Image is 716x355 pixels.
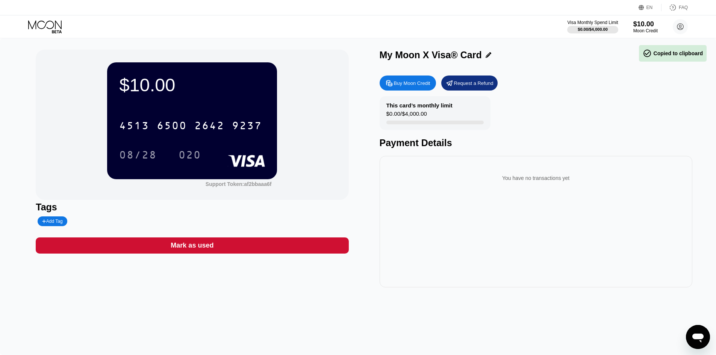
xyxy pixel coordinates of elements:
[567,20,618,25] div: Visa Monthly Spend Limit
[232,121,262,133] div: 9237
[36,202,348,213] div: Tags
[119,121,149,133] div: 4513
[119,150,157,162] div: 08/28
[646,5,653,10] div: EN
[380,76,436,91] div: Buy Moon Credit
[567,20,618,33] div: Visa Monthly Spend Limit$0.00/$4,000.00
[633,20,658,28] div: $10.00
[380,137,692,148] div: Payment Details
[441,76,498,91] div: Request a Refund
[206,181,272,187] div: Support Token:af2bbaaa6f
[454,80,493,86] div: Request a Refund
[194,121,224,133] div: 2642
[686,325,710,349] iframe: Nút để khởi chạy cửa sổ nhắn tin
[380,50,482,60] div: My Moon X Visa® Card
[114,145,162,164] div: 08/28
[173,145,207,164] div: 020
[639,4,662,11] div: EN
[386,110,427,121] div: $0.00 / $4,000.00
[42,219,62,224] div: Add Tag
[206,181,272,187] div: Support Token: af2bbaaa6f
[643,49,652,58] span: 
[394,80,430,86] div: Buy Moon Credit
[115,116,266,135] div: 4513650026429237
[662,4,688,11] div: FAQ
[386,168,686,189] div: You have no transactions yet
[679,5,688,10] div: FAQ
[171,241,213,250] div: Mark as used
[643,49,703,58] div: Copied to clipboard
[36,237,348,254] div: Mark as used
[179,150,201,162] div: 020
[633,28,658,33] div: Moon Credit
[633,20,658,33] div: $10.00Moon Credit
[578,27,608,32] div: $0.00 / $4,000.00
[38,216,67,226] div: Add Tag
[386,102,453,109] div: This card’s monthly limit
[157,121,187,133] div: 6500
[119,74,265,95] div: $10.00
